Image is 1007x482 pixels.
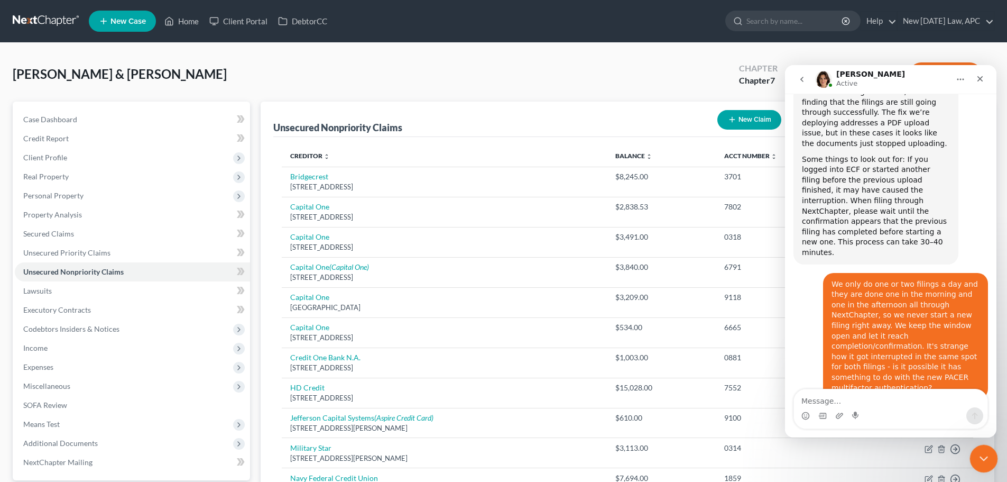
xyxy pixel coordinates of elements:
span: Means Test [23,420,60,429]
div: $3,209.00 [615,292,708,303]
span: Real Property [23,172,69,181]
a: New [DATE] Law, APC [898,12,994,31]
span: Credit Report [23,134,69,143]
div: $15,028.00 [615,383,708,393]
a: Unsecured Nonpriority Claims [15,262,250,281]
div: [STREET_ADDRESS] [290,272,598,283]
span: Property Analysis [23,210,82,219]
span: NextChapter Mailing [23,458,93,467]
a: SOFA Review [15,396,250,415]
div: Chapter [739,62,778,75]
div: $1,003.00 [615,352,708,363]
iframe: Intercom live chat [785,65,996,438]
a: Capital One(Capital One) [290,262,369,271]
div: $3,491.00 [615,232,708,242]
iframe: Intercom live chat [970,445,998,473]
div: $3,840.00 [615,262,708,272]
a: Unsecured Priority Claims [15,243,250,262]
div: 3701 [724,171,849,182]
a: Bridgecrest [290,172,328,181]
div: [STREET_ADDRESS] [290,212,598,222]
a: Case Dashboard [15,110,250,129]
div: 0314 [724,443,849,453]
a: Jefferson Capital Systems(Aspire Credit Card) [290,413,433,422]
div: $534.00 [615,322,708,333]
a: HD Credit [290,383,325,392]
a: Credit One Bank N.A. [290,353,361,362]
button: New Claim [717,110,781,130]
a: Capital One [290,202,329,211]
span: [PERSON_NAME] & [PERSON_NAME] [13,66,227,81]
div: Unsecured Nonpriority Claims [273,121,402,134]
div: Status [794,62,837,75]
div: $3,113.00 [615,443,708,453]
div: District [854,62,892,75]
div: 0881 [724,352,849,363]
span: Executory Contracts [23,305,91,314]
div: 9118 [724,292,849,303]
input: Search by name... [746,11,843,31]
a: Home [159,12,204,31]
a: Capital One [290,323,329,332]
span: Unsecured Priority Claims [23,248,110,257]
a: Acct Number unfold_more [724,152,777,160]
div: [STREET_ADDRESS] [290,333,598,343]
button: Preview [909,62,982,86]
span: New Case [110,17,146,25]
div: Chapter [739,75,778,87]
div: [STREET_ADDRESS] [290,393,598,403]
a: DebtorCC [273,12,332,31]
span: Additional Documents [23,439,98,448]
a: Creditor unfold_more [290,152,330,160]
span: SOFA Review [23,401,67,410]
a: Capital One [290,293,329,302]
span: Secured Claims [23,229,74,238]
span: Expenses [23,362,53,371]
a: Client Portal [204,12,273,31]
div: 9100 [724,413,849,423]
a: Capital One [290,232,329,241]
a: Secured Claims [15,224,250,243]
i: unfold_more [324,153,330,160]
div: 6791 [724,262,849,272]
div: $610.00 [615,413,708,423]
span: Client Profile [23,153,67,162]
div: [STREET_ADDRESS] [290,182,598,192]
span: Miscellaneous [23,381,70,390]
i: (Aspire Credit Card) [374,413,433,422]
span: Codebtors Insiders & Notices [23,324,119,333]
i: unfold_more [771,153,777,160]
a: Executory Contracts [15,301,250,320]
span: Income [23,343,48,352]
div: 7552 [724,383,849,393]
div: [STREET_ADDRESS][PERSON_NAME] [290,423,598,433]
div: [STREET_ADDRESS] [290,363,598,373]
a: NextChapter Mailing [15,453,250,472]
div: $2,838.53 [615,202,708,212]
a: Help [861,12,897,31]
a: Property Analysis [15,205,250,224]
span: Personal Property [23,191,84,200]
div: $8,245.00 [615,171,708,182]
a: Balance unfold_more [615,152,652,160]
div: [STREET_ADDRESS][PERSON_NAME] [290,453,598,463]
a: Lawsuits [15,281,250,301]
